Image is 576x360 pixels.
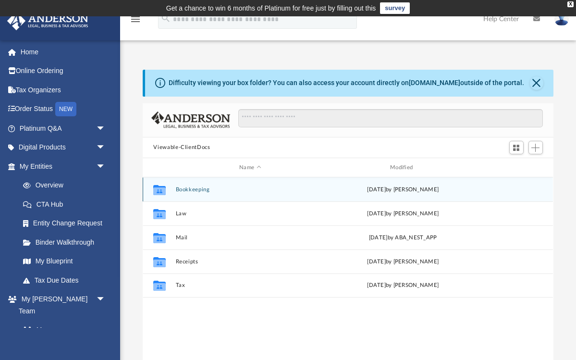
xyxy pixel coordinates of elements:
[482,163,549,172] div: id
[166,2,376,14] div: Get a chance to win 6 months of Platinum for free just by filling out this
[329,163,478,172] div: Modified
[130,18,141,25] a: menu
[13,271,120,290] a: Tax Due Dates
[7,42,120,62] a: Home
[13,176,120,195] a: Overview
[96,290,115,310] span: arrow_drop_down
[175,163,324,172] div: Name
[176,235,325,241] button: Mail
[238,109,542,127] input: Search files and folders
[329,186,478,194] div: [DATE] by [PERSON_NAME]
[329,210,478,218] div: [DATE] by [PERSON_NAME]
[176,259,325,265] button: Receipts
[96,119,115,138] span: arrow_drop_down
[147,163,171,172] div: id
[176,186,325,193] button: Bookkeeping
[530,76,543,90] button: Close
[7,99,120,119] a: Order StatusNEW
[55,102,76,116] div: NEW
[96,157,115,176] span: arrow_drop_down
[96,138,115,158] span: arrow_drop_down
[7,80,120,99] a: Tax Organizers
[160,13,171,24] i: search
[554,12,569,26] img: User Pic
[329,258,478,266] div: [DATE] by [PERSON_NAME]
[13,195,120,214] a: CTA Hub
[13,252,115,271] a: My Blueprint
[13,233,120,252] a: Binder Walkthrough
[130,13,141,25] i: menu
[169,78,524,88] div: Difficulty viewing your box folder? You can also access your account directly on outside of the p...
[7,290,115,321] a: My [PERSON_NAME] Teamarrow_drop_down
[380,2,410,14] a: survey
[13,214,120,233] a: Entity Change Request
[7,119,120,138] a: Platinum Q&Aarrow_drop_down
[7,157,120,176] a: My Entitiesarrow_drop_down
[7,62,120,81] a: Online Ordering
[528,141,543,154] button: Add
[567,1,574,7] div: close
[4,12,91,30] img: Anderson Advisors Platinum Portal
[153,143,210,152] button: Viewable-ClientDocs
[176,283,325,289] button: Tax
[176,211,325,217] button: Law
[329,234,478,242] div: [DATE] by ABA_NEST_APP
[409,79,460,87] a: [DOMAIN_NAME]
[329,282,478,290] div: [DATE] by [PERSON_NAME]
[509,141,524,154] button: Switch to Grid View
[7,138,120,157] a: Digital Productsarrow_drop_down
